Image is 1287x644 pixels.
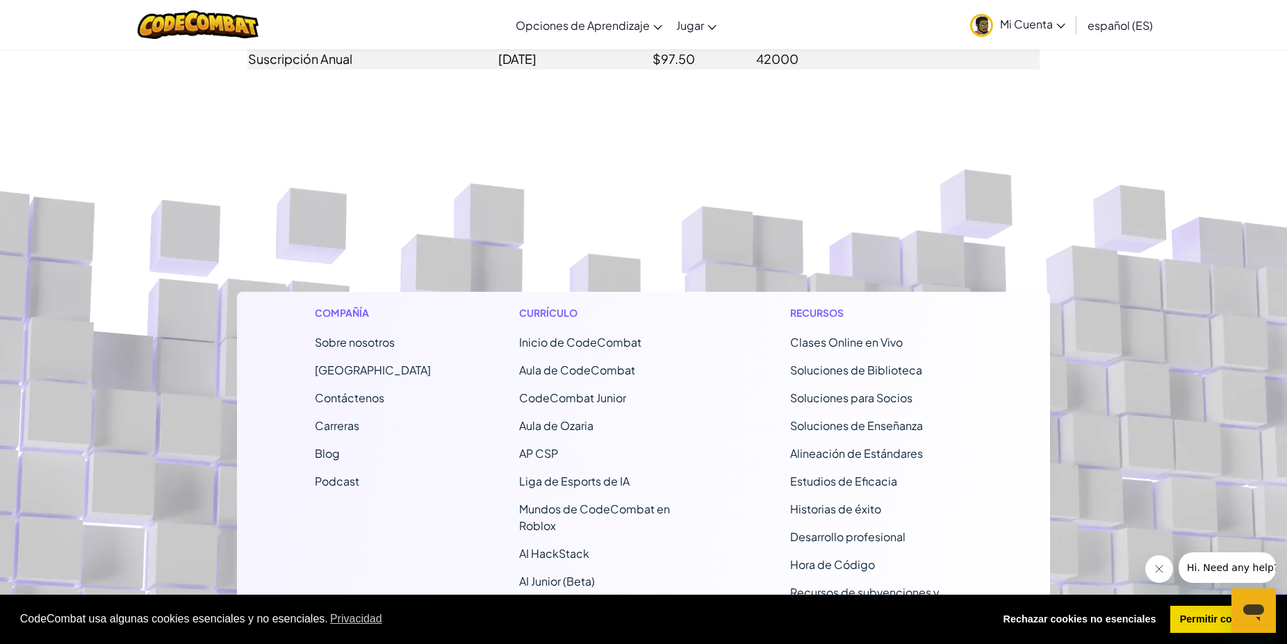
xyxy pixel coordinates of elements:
a: Soluciones para Socios [790,390,912,405]
span: Hi. Need any help? [8,10,100,21]
h1: Recursos [790,306,973,320]
a: Recursos de subvenciones y financiamiento [790,585,940,616]
a: Mundos de CodeCombat en Roblox [519,502,670,533]
a: Mi Cuenta [963,3,1072,47]
a: Desarrollo profesional [790,529,905,544]
a: Soluciones de Biblioteca [790,363,922,377]
h1: Compañía [315,306,431,320]
a: [GEOGRAPHIC_DATA] [315,363,431,377]
a: learn more about cookies [328,609,384,629]
a: allow cookies [1170,606,1267,634]
a: AI Junior (Beta) [519,574,595,588]
td: 42000 [755,48,860,69]
a: Opciones de Aprendizaje [509,6,669,44]
img: CodeCombat logo [138,10,259,39]
td: [DATE] [498,48,652,69]
a: Hora de Código [790,557,875,572]
span: CodeCombat usa algunas cookies esenciales y no esenciales. [20,609,983,629]
span: Jugar [676,18,704,33]
img: avatar [970,14,993,37]
a: Soluciones de Enseñanza [790,418,923,433]
a: Aula de CodeCombat [519,363,635,377]
a: Blog [315,446,340,461]
iframe: Botón para iniciar la ventana de mensajería [1231,588,1276,633]
span: Inicio de CodeCombat [519,335,641,349]
a: Sobre nosotros [315,335,395,349]
a: AP CSP [519,446,558,461]
span: Opciones de Aprendizaje [516,18,650,33]
a: Estudios de Eficacia [790,474,897,488]
a: Podcast [315,474,359,488]
a: Liga de Esports de IA [519,474,630,488]
a: Jugar [669,6,723,44]
a: AI HackStack [519,546,589,561]
span: español (ES) [1088,18,1153,33]
iframe: Mensaje de la compañía [1179,552,1276,583]
span: Mi Cuenta [1000,17,1065,31]
h1: Currículo [519,306,702,320]
td: Suscripción Anual [247,48,498,69]
span: Contáctenos [315,390,384,405]
a: Alineación de Estándares [790,446,923,461]
a: CodeCombat Junior [519,390,626,405]
a: español (ES) [1081,6,1160,44]
td: $97.50 [652,48,755,69]
a: Historias de éxito [790,502,881,516]
a: Clases Online en Vivo [790,335,903,349]
iframe: Cerrar mensaje [1145,555,1173,583]
a: Aula de Ozaria [519,418,593,433]
a: deny cookies [994,606,1165,634]
a: Carreras [315,418,359,433]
